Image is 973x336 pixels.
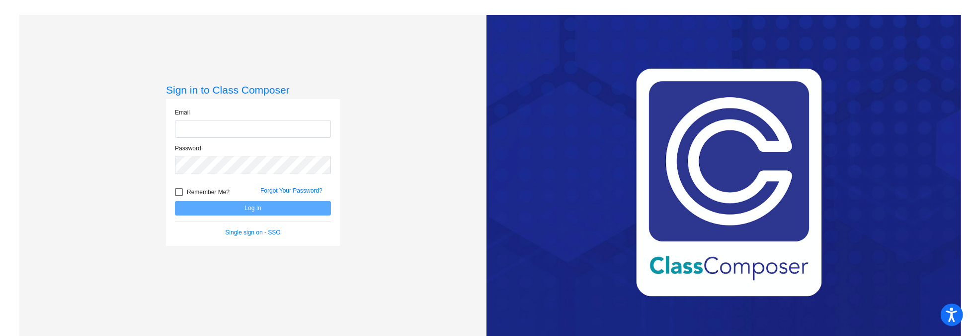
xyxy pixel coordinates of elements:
label: Password [175,144,201,153]
label: Email [175,108,190,117]
a: Single sign on - SSO [225,229,280,236]
span: Remember Me? [187,186,230,198]
button: Log In [175,201,331,216]
a: Forgot Your Password? [260,187,323,194]
h3: Sign in to Class Composer [166,84,340,96]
